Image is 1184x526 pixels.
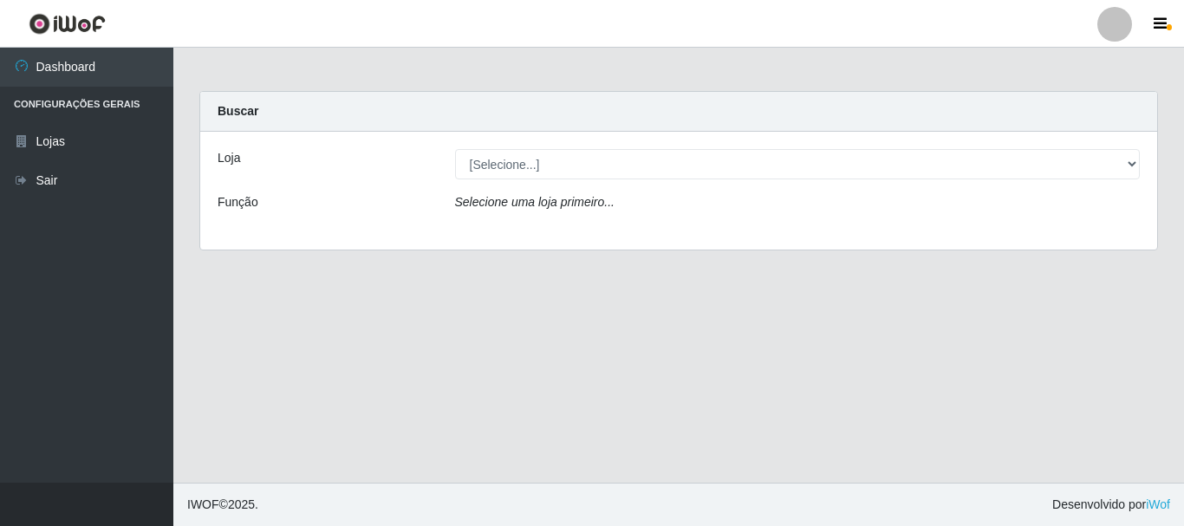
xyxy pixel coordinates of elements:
i: Selecione uma loja primeiro... [455,195,615,209]
a: iWof [1146,497,1170,511]
span: © 2025 . [187,496,258,514]
strong: Buscar [218,104,258,118]
span: IWOF [187,497,219,511]
img: CoreUI Logo [29,13,106,35]
label: Função [218,193,258,211]
span: Desenvolvido por [1052,496,1170,514]
label: Loja [218,149,240,167]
